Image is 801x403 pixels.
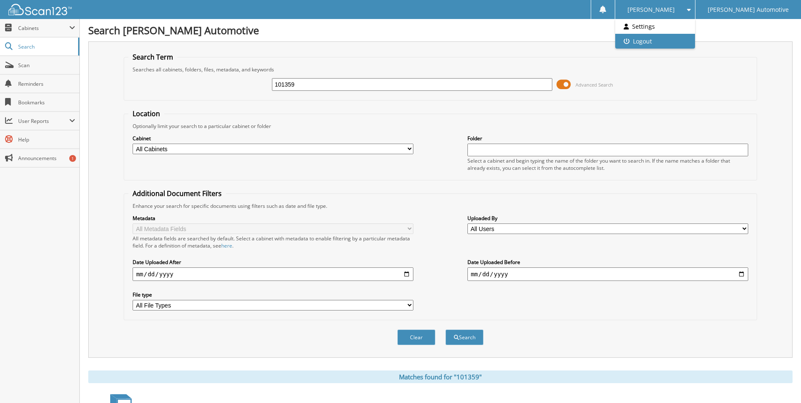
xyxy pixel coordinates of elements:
div: Enhance your search for specific documents using filters such as date and file type. [128,202,752,210]
div: Select a cabinet and begin typing the name of the folder you want to search in. If the name match... [467,157,748,172]
span: Bookmarks [18,99,75,106]
h1: Search [PERSON_NAME] Automotive [88,23,793,37]
label: File type [133,291,413,298]
span: Cabinets [18,25,69,32]
span: Search [18,43,74,50]
label: Uploaded By [467,215,748,222]
iframe: Chat Widget [759,362,801,403]
span: [PERSON_NAME] Automotive [708,7,789,12]
span: User Reports [18,117,69,125]
div: Matches found for "101359" [88,370,793,383]
span: Announcements [18,155,75,162]
label: Metadata [133,215,413,222]
label: Folder [467,135,748,142]
label: Date Uploaded Before [467,259,748,266]
input: end [467,267,748,281]
button: Clear [397,329,435,345]
label: Date Uploaded After [133,259,413,266]
label: Cabinet [133,135,413,142]
button: Search [445,329,483,345]
img: scan123-logo-white.svg [8,4,72,15]
span: Scan [18,62,75,69]
div: Optionally limit your search to a particular cabinet or folder [128,123,752,130]
span: Help [18,136,75,143]
legend: Location [128,109,164,118]
legend: Additional Document Filters [128,189,226,198]
a: Settings [615,19,695,34]
div: Searches all cabinets, folders, files, metadata, and keywords [128,66,752,73]
span: Reminders [18,80,75,87]
a: here [221,242,232,249]
span: [PERSON_NAME] [627,7,675,12]
div: 1 [69,155,76,162]
input: start [133,267,413,281]
legend: Search Term [128,52,177,62]
a: Logout [615,34,695,49]
span: Advanced Search [576,82,613,88]
div: All metadata fields are searched by default. Select a cabinet with metadata to enable filtering b... [133,235,413,249]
